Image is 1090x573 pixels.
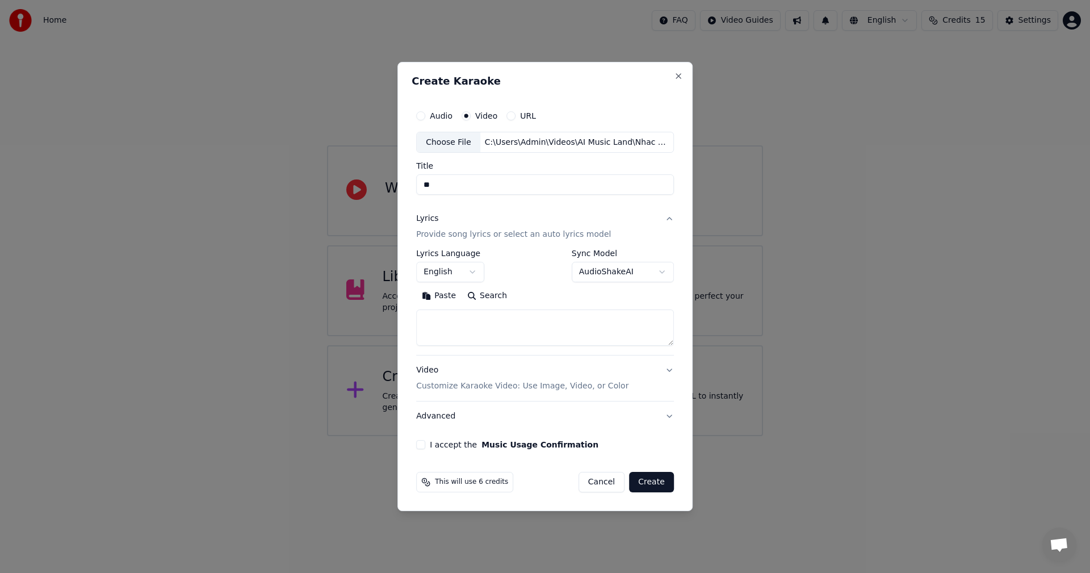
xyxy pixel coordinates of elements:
[462,287,513,306] button: Search
[416,162,674,170] label: Title
[480,137,673,148] div: C:\Users\Admin\Videos\AI Music Land\Nhac Viet\[PERSON_NAME] Em Co Nhau\AnhEmCoNhau\AnhEmCoNhau_no...
[578,472,624,492] button: Cancel
[417,132,480,153] div: Choose File
[412,76,678,86] h2: Create Karaoke
[416,214,438,225] div: Lyrics
[430,112,452,120] label: Audio
[416,287,462,306] button: Paste
[416,250,674,355] div: LyricsProvide song lyrics or select an auto lyrics model
[475,112,497,120] label: Video
[629,472,674,492] button: Create
[416,250,484,258] label: Lyrics Language
[416,229,611,241] p: Provide song lyrics or select an auto lyrics model
[435,478,508,487] span: This will use 6 credits
[416,204,674,250] button: LyricsProvide song lyrics or select an auto lyrics model
[416,365,628,392] div: Video
[481,441,598,449] button: I accept the
[430,441,598,449] label: I accept the
[416,356,674,401] button: VideoCustomize Karaoke Video: Use Image, Video, or Color
[572,250,674,258] label: Sync Model
[520,112,536,120] label: URL
[416,380,628,392] p: Customize Karaoke Video: Use Image, Video, or Color
[416,401,674,431] button: Advanced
